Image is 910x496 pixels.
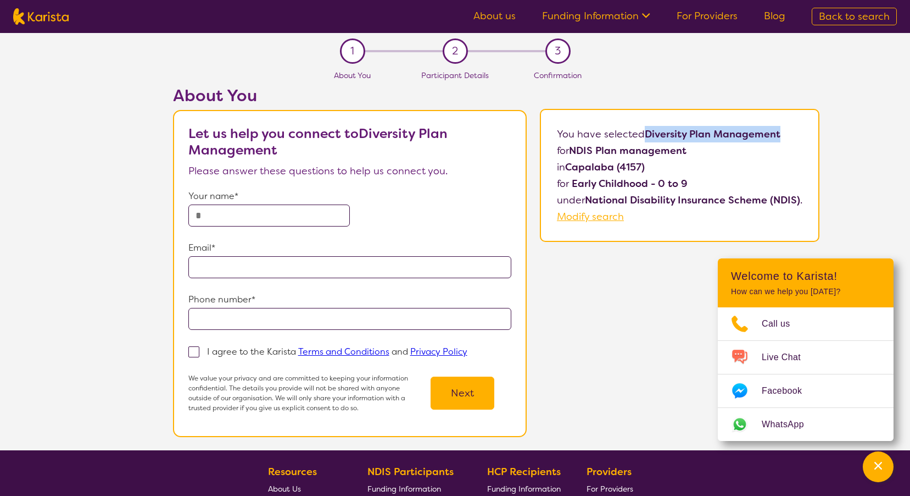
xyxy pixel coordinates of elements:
span: Facebook [762,383,815,399]
p: I agree to the Karista and [207,346,467,357]
span: Confirmation [534,70,582,80]
ul: Choose channel [718,307,894,441]
p: under . [557,192,802,208]
a: Web link opens in a new tab. [718,408,894,441]
b: HCP Recipients [487,465,561,478]
b: National Disability Insurance Scheme (NDIS) [585,194,800,207]
button: Next [431,377,494,410]
p: How can we help you [DATE]? [731,287,880,296]
div: Channel Menu [718,258,894,441]
b: Early Childhood - 0 to 9 [572,177,688,190]
a: Blog [764,9,785,23]
a: For Providers [677,9,738,23]
img: Karista logo [13,8,69,25]
b: NDIS Participants [367,465,454,478]
p: for [557,142,802,159]
b: Resources [268,465,317,478]
span: WhatsApp [762,416,817,433]
p: Phone number* [188,291,512,308]
span: Live Chat [762,349,814,366]
a: Privacy Policy [410,346,467,357]
span: 1 [350,43,354,59]
a: Back to search [812,8,897,25]
p: for [557,175,802,192]
span: Back to search [819,10,890,23]
span: Funding Information [367,484,441,494]
span: 2 [452,43,458,59]
p: in [557,159,802,175]
a: Modify search [557,210,624,223]
p: Please answer these questions to help us connect you. [188,163,512,179]
p: Email* [188,240,512,256]
p: We value your privacy and are committed to keeping your information confidential. The details you... [188,373,414,413]
b: Providers [587,465,632,478]
button: Channel Menu [863,451,894,482]
b: Capalaba (4157) [565,161,645,174]
b: Diversity Plan Management [645,128,780,141]
span: About You [334,70,371,80]
span: About Us [268,484,301,494]
h2: Welcome to Karista! [731,269,880,283]
a: Funding Information [542,9,650,23]
p: You have selected [557,126,802,225]
span: Call us [762,316,803,332]
span: For Providers [587,484,633,494]
span: 3 [555,43,561,59]
a: About us [473,9,516,23]
a: Terms and Conditions [298,346,389,357]
h2: About You [173,86,527,106]
span: Participant Details [421,70,489,80]
b: NDIS Plan management [569,144,686,157]
b: Let us help you connect to Diversity Plan Management [188,125,448,159]
span: Funding Information [487,484,561,494]
p: Your name* [188,188,512,205]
